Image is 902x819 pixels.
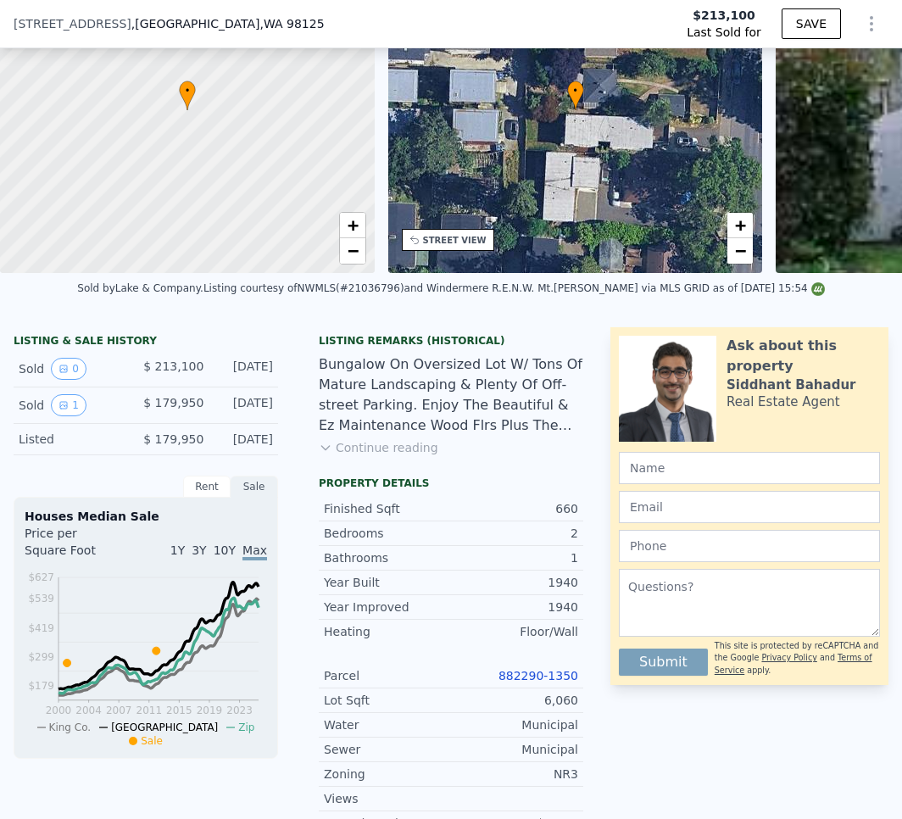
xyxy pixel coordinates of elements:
input: Name [619,452,880,484]
button: Show Options [855,7,888,41]
div: Property details [319,476,583,490]
span: + [347,214,358,236]
div: Rent [183,476,231,498]
a: Zoom in [340,213,365,238]
span: $213,100 [693,7,755,24]
tspan: $179 [28,680,54,692]
div: • [567,81,584,110]
span: , WA 98125 [259,17,324,31]
div: Heating [324,623,451,640]
button: SAVE [782,8,841,39]
img: NWMLS Logo [811,282,825,296]
div: Real Estate Agent [727,393,840,410]
tspan: 2004 [75,705,102,716]
div: Lot Sqft [324,692,451,709]
div: 1940 [451,574,578,591]
div: Bedrooms [324,525,451,542]
div: [DATE] [217,394,273,416]
span: 10Y [214,543,236,557]
input: Email [619,491,880,523]
div: LISTING & SALE HISTORY [14,334,278,351]
span: 1Y [170,543,185,557]
div: • [179,81,196,110]
div: [DATE] [217,358,273,380]
div: 1 [451,549,578,566]
div: 6,060 [451,692,578,709]
button: View historical data [51,394,86,416]
a: Privacy Policy [761,653,816,662]
span: $ 179,950 [143,432,203,446]
span: • [179,83,196,98]
div: Views [324,790,451,807]
span: Zip [238,721,254,733]
tspan: $627 [28,571,54,583]
div: This site is protected by reCAPTCHA and the Google and apply. [715,640,880,677]
div: Price per Square Foot [25,525,146,569]
a: Zoom out [727,238,753,264]
div: Sold by Lake & Company . [77,282,203,294]
a: Terms of Service [715,653,872,674]
div: Finished Sqft [324,500,451,517]
div: NR3 [451,766,578,783]
div: Houses Median Sale [25,508,267,525]
button: View historical data [51,358,86,380]
tspan: 2023 [226,705,253,716]
span: [GEOGRAPHIC_DATA] [111,721,218,733]
div: 660 [451,500,578,517]
tspan: $299 [28,651,54,663]
div: Municipal [451,716,578,733]
tspan: 2000 [46,705,72,716]
div: Sewer [324,741,451,758]
div: Bungalow On Oversized Lot W/ Tons Of Mature Landscaping & Plenty Of Off-street Parking. Enjoy The... [319,354,583,436]
div: Siddhant Bahadur [727,376,855,393]
span: Last Sold for [687,24,761,41]
button: Continue reading [319,439,438,456]
span: Sale [141,735,163,747]
span: $ 179,950 [143,396,203,409]
span: , [GEOGRAPHIC_DATA] [131,15,325,32]
tspan: 2007 [106,705,132,716]
div: Zoning [324,766,451,783]
div: Floor/Wall [451,623,578,640]
button: Submit [619,649,708,676]
a: Zoom out [340,238,365,264]
div: Year Improved [324,599,451,616]
span: + [735,214,746,236]
div: Municipal [451,741,578,758]
div: STREET VIEW [423,234,487,247]
span: − [347,240,358,261]
div: Listing courtesy of NWMLS (#21036796) and Windermere R.E.N.W. Mt.[PERSON_NAME] via MLS GRID as of... [203,282,825,294]
span: − [735,240,746,261]
div: Listed [19,431,130,448]
a: 882290-1350 [498,669,578,682]
div: Listing Remarks (Historical) [319,334,583,348]
span: Max [242,543,267,560]
tspan: 2011 [136,705,163,716]
div: Sold [19,394,130,416]
tspan: 2015 [166,705,192,716]
div: Year Built [324,574,451,591]
div: [DATE] [217,431,273,448]
div: Water [324,716,451,733]
span: King Co. [49,721,92,733]
tspan: 2019 [197,705,223,716]
div: Parcel [324,667,451,684]
div: Sale [231,476,278,498]
div: Bathrooms [324,549,451,566]
div: Sold [19,358,130,380]
span: • [567,83,584,98]
span: 3Y [192,543,206,557]
div: 2 [451,525,578,542]
span: $ 213,100 [143,359,203,373]
tspan: $539 [28,593,54,604]
a: Zoom in [727,213,753,238]
tspan: $419 [28,622,54,634]
div: Ask about this property [727,336,880,376]
input: Phone [619,530,880,562]
div: 1940 [451,599,578,616]
span: [STREET_ADDRESS] [14,15,131,32]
